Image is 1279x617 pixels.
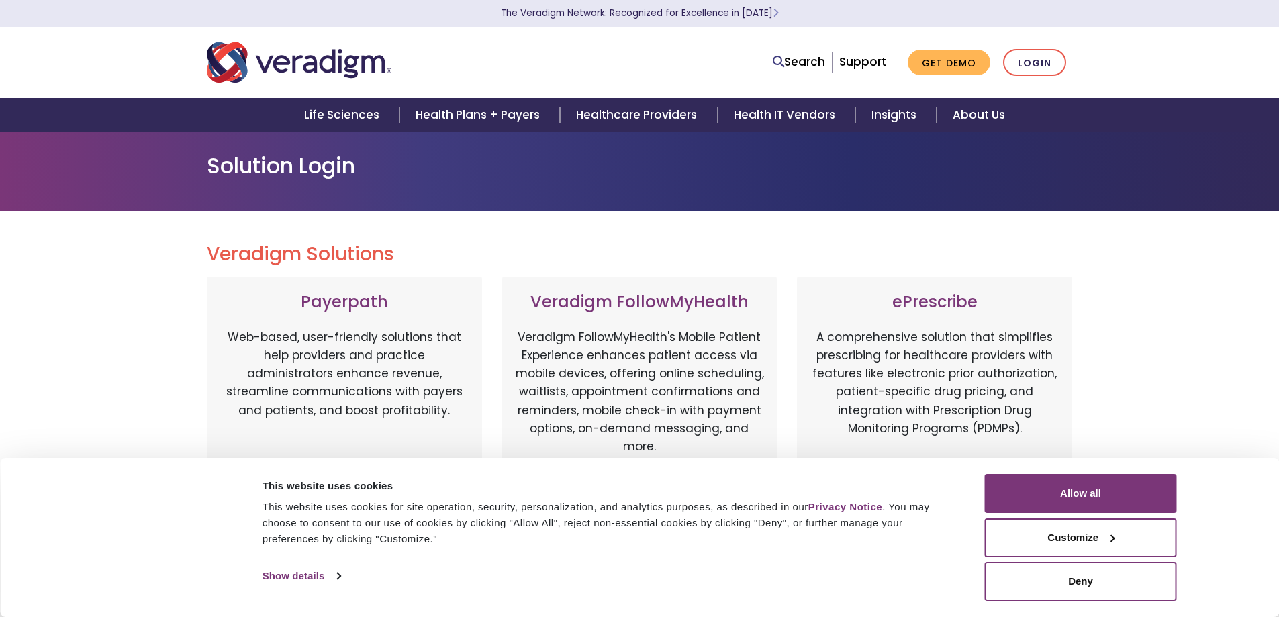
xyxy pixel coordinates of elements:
a: Get Demo [908,50,990,76]
button: Deny [985,562,1177,601]
span: Learn More [773,7,779,19]
h3: Payerpath [220,293,469,312]
a: Login [1003,49,1066,77]
img: Veradigm logo [207,40,391,85]
a: Health Plans + Payers [399,98,560,132]
p: A comprehensive solution that simplifies prescribing for healthcare providers with features like ... [810,328,1059,469]
h2: Veradigm Solutions [207,243,1073,266]
h3: Veradigm FollowMyHealth [516,293,764,312]
a: Insights [855,98,937,132]
h3: ePrescribe [810,293,1059,312]
a: Search [773,53,825,71]
button: Customize [985,518,1177,557]
button: Allow all [985,474,1177,513]
a: Privacy Notice [808,501,882,512]
a: Show details [263,566,340,586]
div: This website uses cookies for site operation, security, personalization, and analytics purposes, ... [263,499,955,547]
a: Support [839,54,886,70]
a: Healthcare Providers [560,98,717,132]
a: About Us [937,98,1021,132]
h1: Solution Login [207,153,1073,179]
a: Health IT Vendors [718,98,855,132]
a: Life Sciences [288,98,399,132]
div: This website uses cookies [263,478,955,494]
p: Web-based, user-friendly solutions that help providers and practice administrators enhance revenu... [220,328,469,469]
p: Veradigm FollowMyHealth's Mobile Patient Experience enhances patient access via mobile devices, o... [516,328,764,456]
a: The Veradigm Network: Recognized for Excellence in [DATE]Learn More [501,7,779,19]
